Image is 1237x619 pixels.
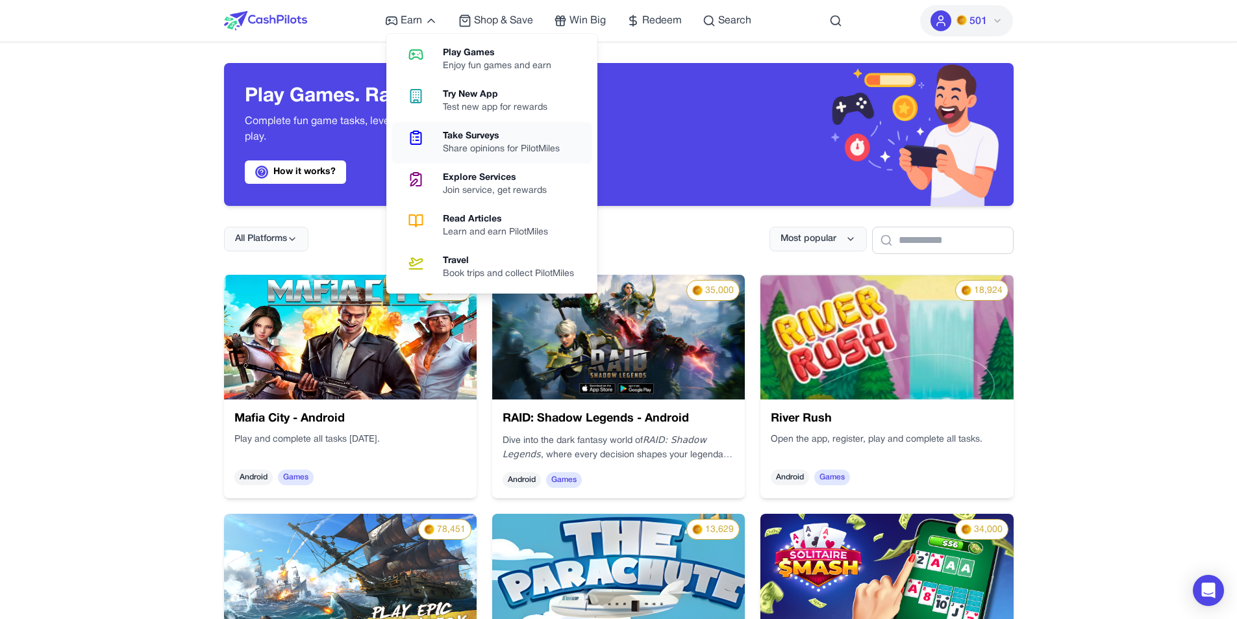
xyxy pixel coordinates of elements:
a: Search [703,13,751,29]
button: Most popular [769,227,867,251]
a: Earn [385,13,438,29]
span: 501 [969,14,987,29]
span: Shop & Save [474,13,533,29]
span: Earn [401,13,422,29]
p: Complete fun game tasks, level up, and collect PilotMiles every time you play. [245,114,598,145]
a: Read ArticlesLearn and earn PilotMiles [392,205,592,247]
a: How it works? [245,160,346,184]
div: Test new app for rewards [443,101,558,114]
span: Games [1038,529,1066,568]
div: Explore Services [443,171,557,184]
span: Web [801,587,827,618]
span: Most popular [781,233,836,246]
div: Share opinions for PilotMiles [443,143,570,156]
span: All Platforms [235,233,287,246]
div: Learn and earn PilotMiles [443,226,558,239]
div: Enjoy fun games and earn [443,60,562,73]
a: Take SurveysShare opinions for PilotMiles [392,122,592,164]
span: Redeem [642,13,682,29]
div: Join service, get rewards [443,184,557,197]
button: All Platforms [224,227,308,251]
div: Read Articles [443,213,558,226]
a: TravelBook trips and collect PilotMiles [392,247,592,288]
div: Try New App [443,88,558,101]
div: Open Intercom Messenger [1193,575,1224,606]
img: CashPilots Logo [224,11,307,31]
a: Explore ServicesJoin service, get rewards [392,164,592,205]
a: Redeem [627,13,682,29]
a: Try New AppTest new app for rewards [392,81,592,122]
img: Header decoration [619,63,1014,206]
h3: Play Games. Rack Up Rewards. [245,85,598,108]
div: Play Games [443,47,562,60]
a: Play GamesEnjoy fun games and earn [392,39,592,81]
a: Shop & Save [458,13,533,29]
button: PMs501 [920,5,1013,36]
div: Travel [443,255,584,268]
span: Android [1019,490,1049,531]
a: Win Big [554,13,606,29]
div: Take Surveys [443,130,570,143]
img: PMs [956,15,967,25]
span: Search [718,13,751,29]
div: Book trips and collect PilotMiles [443,268,584,281]
span: Win Big [569,13,606,29]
